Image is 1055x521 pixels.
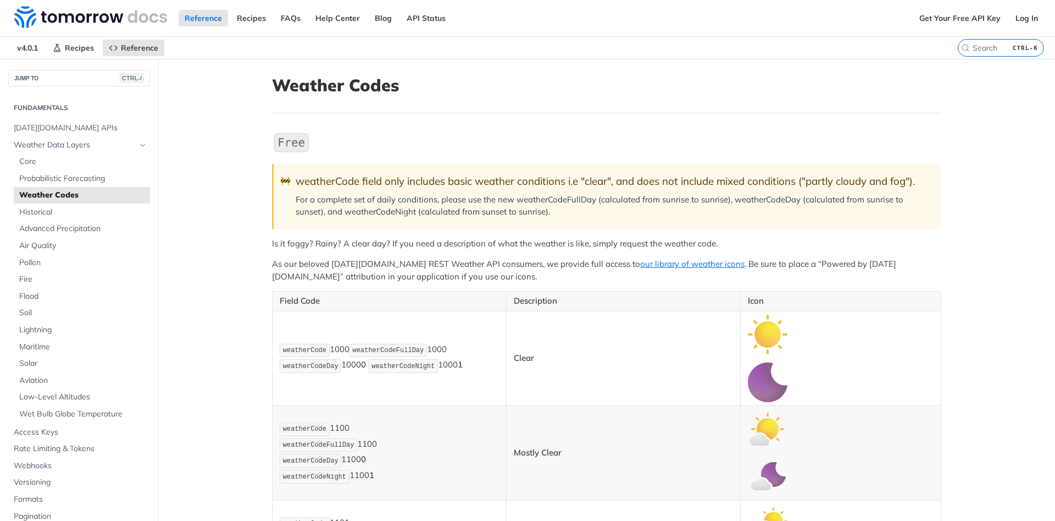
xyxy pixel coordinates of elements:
[369,10,398,26] a: Blog
[309,10,366,26] a: Help Center
[369,470,374,481] strong: 1
[179,10,228,26] a: Reference
[748,457,787,497] img: mostly_clear_night
[14,187,150,204] a: Weather Codes
[19,223,147,234] span: Advanced Precipitation
[14,355,150,372] a: Solar
[19,308,147,319] span: Soil
[14,427,147,438] span: Access Keys
[121,43,158,53] span: Reference
[19,156,147,167] span: Core
[14,123,147,134] span: [DATE][DOMAIN_NAME] APIs
[14,6,167,28] img: Tomorrow.io Weather API Docs
[19,342,147,353] span: Maritime
[8,491,150,508] a: Formats
[14,238,150,254] a: Air Quality
[14,221,150,237] a: Advanced Precipitation
[103,40,164,56] a: Reference
[748,328,787,339] span: Expand image
[296,175,930,188] div: weatherCode field only includes basic weather conditions i.e "clear", and does not include mixed ...
[19,190,147,201] span: Weather Codes
[280,421,499,485] p: 1100 1100 1100 1100
[65,43,94,53] span: Recipes
[8,424,150,441] a: Access Keys
[11,40,44,56] span: v4.0.1
[8,120,150,136] a: [DATE][DOMAIN_NAME] APIs
[19,257,147,268] span: Pollen
[458,360,463,370] strong: 1
[19,240,147,251] span: Air Quality
[19,325,147,336] span: Lightning
[361,360,366,370] strong: 0
[47,40,100,56] a: Recipes
[280,295,499,308] p: Field Code
[283,457,338,465] span: weatherCodeDay
[275,10,307,26] a: FAQs
[748,315,787,354] img: clear_day
[14,494,147,505] span: Formats
[514,353,534,363] strong: Clear
[283,441,354,449] span: weatherCodeFullDay
[19,409,147,420] span: Wet Bulb Globe Temperature
[19,375,147,386] span: Aviation
[14,140,136,151] span: Weather Data Layers
[8,137,150,153] a: Weather Data LayersHide subpages for Weather Data Layers
[283,473,346,481] span: weatherCodeNight
[138,141,147,150] button: Hide subpages for Weather Data Layers
[14,339,150,355] a: Maritime
[14,171,150,187] a: Probabilistic Forecasting
[8,70,150,86] button: JUMP TOCTRL-/
[283,347,326,354] span: weatherCode
[1009,10,1044,26] a: Log In
[371,363,435,370] span: weatherCodeNight
[231,10,272,26] a: Recipes
[280,343,499,375] p: 1000 1000 1000 1000
[280,175,291,188] span: 🚧
[14,204,150,221] a: Historical
[8,458,150,474] a: Webhooks
[514,447,562,458] strong: Mostly Clear
[120,74,144,83] span: CTRL-/
[14,288,150,305] a: Flood
[14,153,150,170] a: Core
[401,10,452,26] a: API Status
[961,43,970,52] svg: Search
[14,406,150,423] a: Wet Bulb Globe Temperature
[353,347,424,354] span: weatherCodeFullDay
[748,423,787,434] span: Expand image
[272,238,941,250] p: Is it foggy? Rainy? A clear day? If you need a description of what the weather is like, simply re...
[296,194,930,218] p: For a complete set of daily conditions, please use the new weatherCodeFullDay (calculated from su...
[272,75,941,95] h1: Weather Codes
[748,409,787,449] img: mostly_clear_day
[913,10,1007,26] a: Get Your Free API Key
[514,295,733,308] p: Description
[19,274,147,285] span: Fire
[14,322,150,338] a: Lightning
[19,207,147,218] span: Historical
[14,460,147,471] span: Webhooks
[272,258,941,283] p: As our beloved [DATE][DOMAIN_NAME] REST Weather API consumers, we provide full access to . Be sur...
[748,363,787,402] img: clear_night
[8,441,150,457] a: Rate Limiting & Tokens
[748,295,934,308] p: Icon
[19,358,147,369] span: Solar
[8,103,150,113] h2: Fundamentals
[19,392,147,403] span: Low-Level Altitudes
[14,255,150,271] a: Pollen
[748,376,787,387] span: Expand image
[14,372,150,389] a: Aviation
[14,477,147,488] span: Versioning
[14,271,150,288] a: Fire
[283,425,326,433] span: weatherCode
[640,259,745,269] a: our library of weather icons
[14,389,150,405] a: Low-Level Altitudes
[19,291,147,302] span: Flood
[19,173,147,184] span: Probabilistic Forecasting
[1010,42,1041,53] kbd: CTRL-K
[361,454,366,465] strong: 0
[283,363,338,370] span: weatherCodeDay
[14,443,147,454] span: Rate Limiting & Tokens
[748,471,787,481] span: Expand image
[8,474,150,491] a: Versioning
[14,305,150,321] a: Soil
